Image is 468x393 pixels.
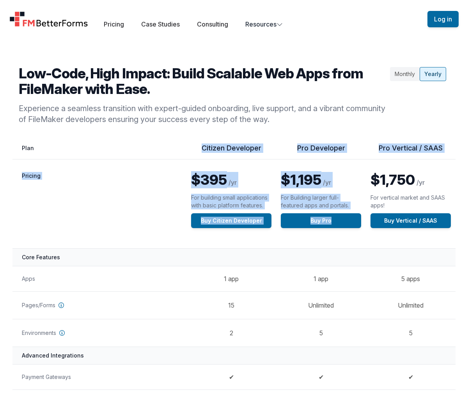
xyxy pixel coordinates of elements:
[229,179,237,186] span: /yr
[12,291,186,319] th: Pages/Forms
[366,266,456,291] td: 5 apps
[276,291,366,319] td: Unlimited
[12,347,456,364] th: Advanced Integrations
[186,319,276,347] td: 2
[417,179,425,186] span: /yr
[12,266,186,291] th: Apps
[281,171,321,188] span: $1,195
[281,213,361,228] a: Buy Pro
[104,20,124,28] a: Pricing
[370,171,415,188] span: $1,750
[281,194,359,209] p: For Building larger full-featured apps and portals.
[12,319,186,347] th: Environments
[276,364,366,389] td: ✔
[141,20,180,28] a: Case Studies
[19,103,387,125] p: Experience a seamless transition with expert-guided onboarding, live support, and a vibrant commu...
[370,194,448,209] p: For vertical market and SAAS apps!
[323,179,331,186] span: /yr
[197,20,228,28] a: Consulting
[370,213,451,228] a: Buy Vertical / SAAS
[186,291,276,319] td: 15
[366,364,456,389] td: ✔
[22,145,34,151] span: Plan
[420,67,446,81] div: Yearly
[245,19,283,29] button: Resources
[276,266,366,291] td: 1 app
[12,248,456,266] th: Core Features
[191,171,227,188] span: $395
[276,143,366,159] th: Pro Developer
[186,143,276,159] th: Citizen Developer
[390,67,420,81] div: Monthly
[276,319,366,347] td: 5
[366,291,456,319] td: Unlimited
[12,159,186,249] th: Pricing
[366,319,456,347] td: 5
[19,65,387,97] h2: Low-Code, High Impact: Build Scalable Web Apps from FileMaker with Ease.
[186,364,276,389] td: ✔
[427,11,459,27] button: Log in
[186,266,276,291] td: 1 app
[191,194,269,209] p: For building small applications with basic platform features.
[9,11,88,27] a: Home
[366,143,456,159] th: Pro Vertical / SAAS
[12,364,186,389] th: Payment Gateways
[191,213,271,228] a: Buy Citizen Developer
